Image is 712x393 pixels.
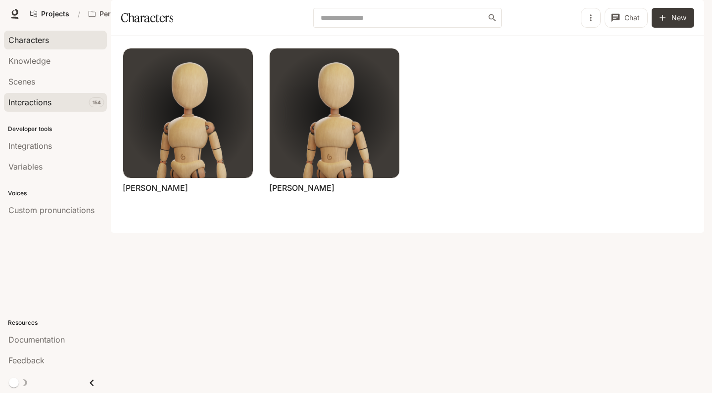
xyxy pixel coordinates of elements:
button: Open workspace menu [84,4,170,24]
img: Teri [270,48,399,178]
span: Projects [41,10,69,18]
a: Go to projects [26,4,74,24]
button: Chat [605,8,648,28]
h1: Characters [121,8,173,28]
p: Persona playground [99,10,155,18]
button: New [652,8,694,28]
div: / [74,9,84,19]
img: Sam [123,48,253,178]
a: [PERSON_NAME] [123,182,188,193]
a: [PERSON_NAME] [269,182,334,193]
